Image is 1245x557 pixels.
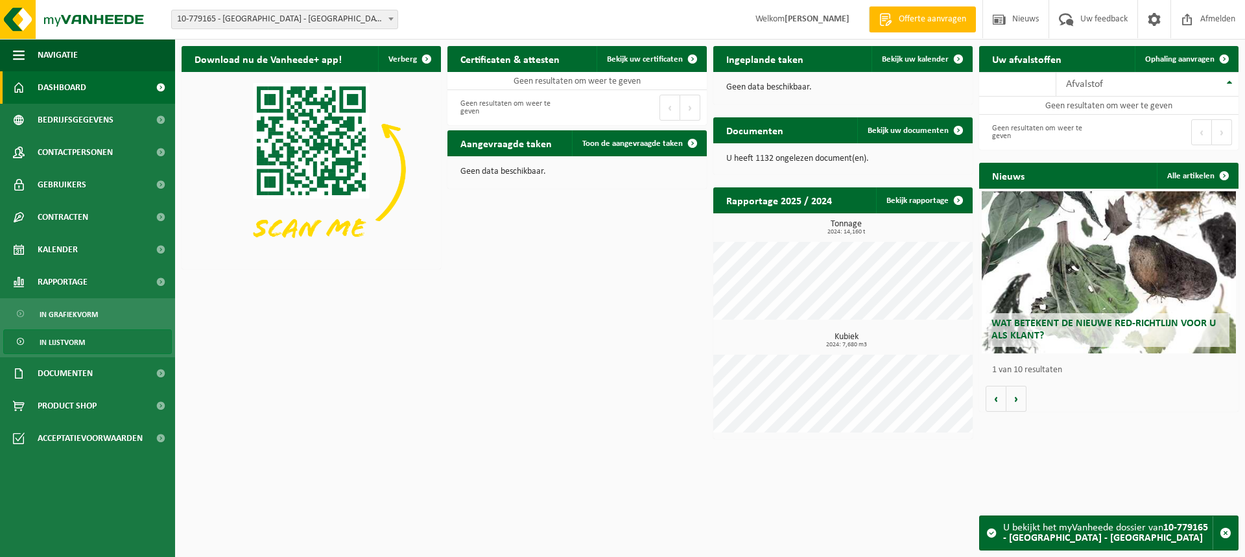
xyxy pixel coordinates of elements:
[38,390,97,422] span: Product Shop
[182,46,355,71] h2: Download nu de Vanheede+ app!
[1157,163,1237,189] a: Alle artikelen
[38,169,86,201] span: Gebruikers
[40,302,98,327] span: In grafiekvorm
[454,93,571,122] div: Geen resultaten om weer te geven
[895,13,969,26] span: Offerte aanvragen
[38,136,113,169] span: Contactpersonen
[1191,119,1212,145] button: Previous
[607,55,683,64] span: Bekijk uw certificaten
[876,187,971,213] a: Bekijk rapportage
[713,187,845,213] h2: Rapportage 2025 / 2024
[1003,516,1213,550] div: U bekijkt het myVanheede dossier van
[720,333,973,348] h3: Kubiek
[882,55,949,64] span: Bekijk uw kalender
[3,329,172,354] a: In lijstvorm
[979,46,1074,71] h2: Uw afvalstoffen
[785,14,849,24] strong: [PERSON_NAME]
[40,330,85,355] span: In lijstvorm
[982,191,1236,353] a: Wat betekent de nieuwe RED-richtlijn voor u als klant?
[986,118,1102,147] div: Geen resultaten om weer te geven
[447,72,707,90] td: Geen resultaten om weer te geven
[1145,55,1215,64] span: Ophaling aanvragen
[38,422,143,455] span: Acceptatievoorwaarden
[979,163,1037,188] h2: Nieuws
[871,46,971,72] a: Bekijk uw kalender
[38,71,86,104] span: Dashboard
[447,130,565,156] h2: Aangevraagde taken
[38,201,88,233] span: Contracten
[857,117,971,143] a: Bekijk uw documenten
[1006,386,1026,412] button: Volgende
[991,318,1216,341] span: Wat betekent de nieuwe RED-richtlijn voor u als klant?
[171,10,398,29] span: 10-779165 - CRU ANTWERPEN - ANTWERPEN
[38,357,93,390] span: Documenten
[38,104,113,136] span: Bedrijfsgegevens
[713,117,796,143] h2: Documenten
[3,302,172,326] a: In grafiekvorm
[582,139,683,148] span: Toon de aangevraagde taken
[388,55,417,64] span: Verberg
[720,342,973,348] span: 2024: 7,680 m3
[720,229,973,235] span: 2024: 14,160 t
[659,95,680,121] button: Previous
[1066,79,1103,89] span: Afvalstof
[447,46,573,71] h2: Certificaten & attesten
[172,10,397,29] span: 10-779165 - CRU ANTWERPEN - ANTWERPEN
[726,83,960,92] p: Geen data beschikbaar.
[182,72,441,267] img: Download de VHEPlus App
[726,154,960,163] p: U heeft 1132 ongelezen document(en).
[38,39,78,71] span: Navigatie
[713,46,816,71] h2: Ingeplande taken
[986,386,1006,412] button: Vorige
[720,220,973,235] h3: Tonnage
[1003,523,1208,543] strong: 10-779165 - [GEOGRAPHIC_DATA] - [GEOGRAPHIC_DATA]
[38,233,78,266] span: Kalender
[378,46,440,72] button: Verberg
[869,6,976,32] a: Offerte aanvragen
[597,46,705,72] a: Bekijk uw certificaten
[38,266,88,298] span: Rapportage
[979,97,1239,115] td: Geen resultaten om weer te geven
[572,130,705,156] a: Toon de aangevraagde taken
[1135,46,1237,72] a: Ophaling aanvragen
[868,126,949,135] span: Bekijk uw documenten
[680,95,700,121] button: Next
[460,167,694,176] p: Geen data beschikbaar.
[992,366,1232,375] p: 1 van 10 resultaten
[1212,119,1232,145] button: Next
